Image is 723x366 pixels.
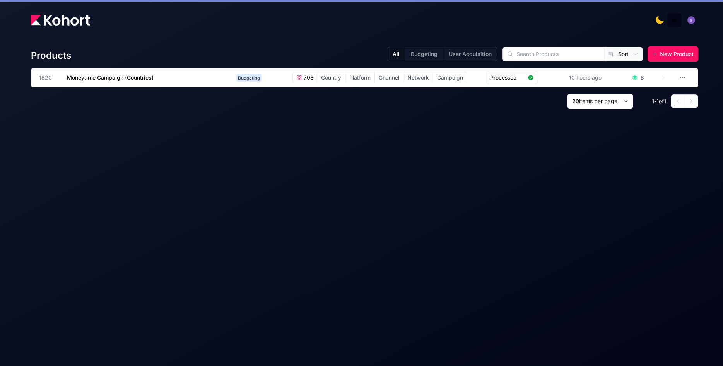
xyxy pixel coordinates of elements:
button: 20items per page [567,94,633,109]
div: 10 hours ago [567,72,603,83]
input: Search Products [503,47,604,61]
button: All [387,47,405,61]
img: logo_MoneyTimeLogo_1_20250619094856634230.png [670,16,678,24]
span: Budgeting [236,74,262,82]
span: 1 [656,98,659,104]
span: Moneytime Campaign (Countries) [67,74,154,81]
span: Campaign [433,72,467,83]
span: 708 [302,74,314,82]
button: New Product [648,46,698,62]
span: 1 [652,98,654,104]
span: of [659,98,664,104]
span: 20 [572,98,579,104]
span: Processed [490,74,525,82]
a: 1820Moneytime Campaign (Countries)Budgeting708CountryPlatformChannelNetworkCampaignProcessed10 ho... [39,68,666,87]
span: Country [317,72,345,83]
button: User Acquisition [443,47,497,61]
span: 1820 [39,74,58,82]
span: New Product [660,50,694,58]
h4: Products [31,49,71,62]
span: - [654,98,656,104]
img: Kohort logo [31,15,90,26]
span: Sort [618,50,629,58]
span: items per page [579,98,617,104]
button: Budgeting [405,47,443,61]
span: Network [403,72,433,83]
span: Platform [345,72,374,83]
div: 8 [641,74,644,82]
span: Channel [375,72,403,83]
span: 1 [664,98,666,104]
